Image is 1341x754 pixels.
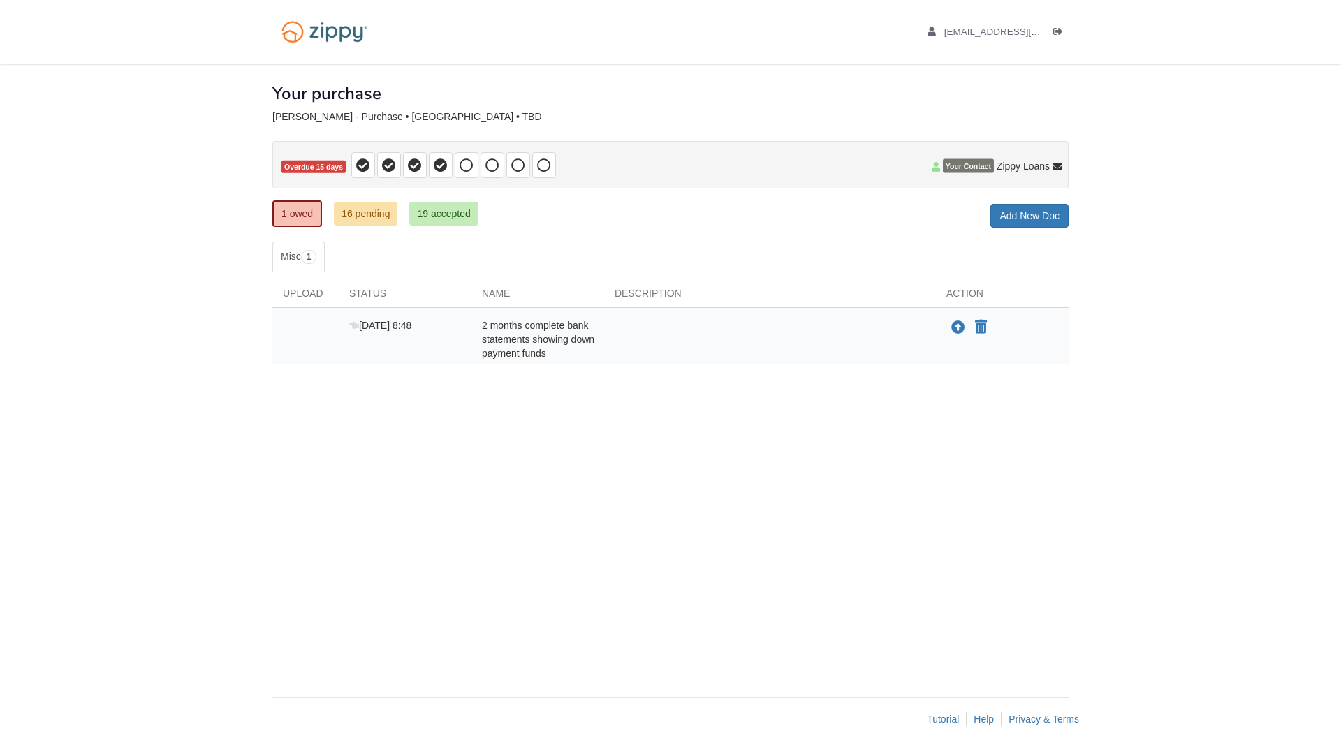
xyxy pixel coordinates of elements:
div: Action [936,286,1069,307]
a: edit profile [928,27,1104,40]
button: Declare 2 months complete bank statements showing down payment funds not applicable [974,319,988,336]
a: Misc [272,242,325,272]
a: 19 accepted [409,202,478,226]
span: 2 months complete bank statements showing down payment funds [482,320,594,359]
span: Overdue 15 days [281,161,346,174]
a: Help [974,714,994,725]
a: Log out [1053,27,1069,40]
span: brittanynolan30@gmail.com [944,27,1104,37]
button: Upload 2 months complete bank statements showing down payment funds [950,318,967,337]
div: [PERSON_NAME] - Purchase • [GEOGRAPHIC_DATA] • TBD [272,111,1069,123]
span: [DATE] 8:48 [349,320,411,331]
a: Privacy & Terms [1009,714,1079,725]
span: Zippy Loans [997,159,1050,173]
img: Logo [272,14,376,50]
div: Upload [272,286,339,307]
div: Description [604,286,936,307]
a: Tutorial [927,714,959,725]
span: Your Contact [943,159,994,173]
span: 1 [301,250,317,264]
a: Add New Doc [990,204,1069,228]
a: 1 owed [272,200,322,227]
a: 16 pending [334,202,397,226]
div: Status [339,286,471,307]
h1: Your purchase [272,84,381,103]
div: Name [471,286,604,307]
